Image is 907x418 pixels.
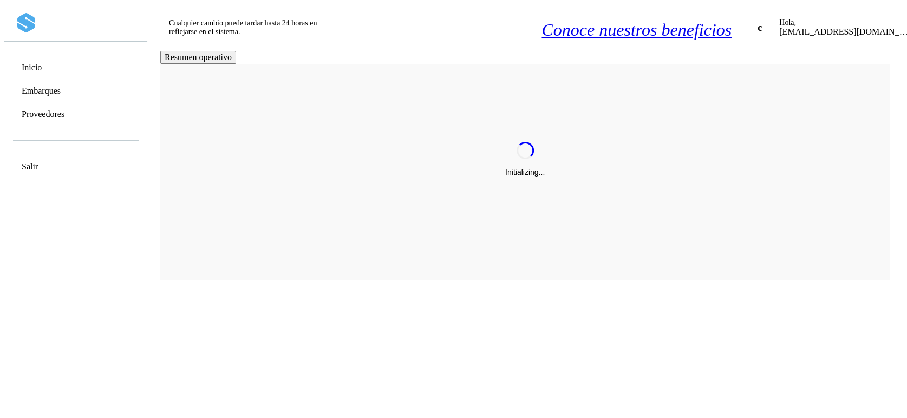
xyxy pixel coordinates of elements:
a: Salir [22,161,38,172]
a: Embarques [22,86,61,96]
div: Embarques [12,80,139,101]
a: Inicio [22,62,42,73]
span: Resumen operativo [165,53,232,62]
a: Proveedores [22,109,64,119]
div: Salir [12,156,139,177]
div: Inicio [12,57,139,78]
div: Proveedores [12,103,139,125]
div: Cualquier cambio puede tardar hasta 24 horas en reflejarse en el sistema. [165,15,335,41]
a: Conoce nuestros beneficios [541,20,732,40]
